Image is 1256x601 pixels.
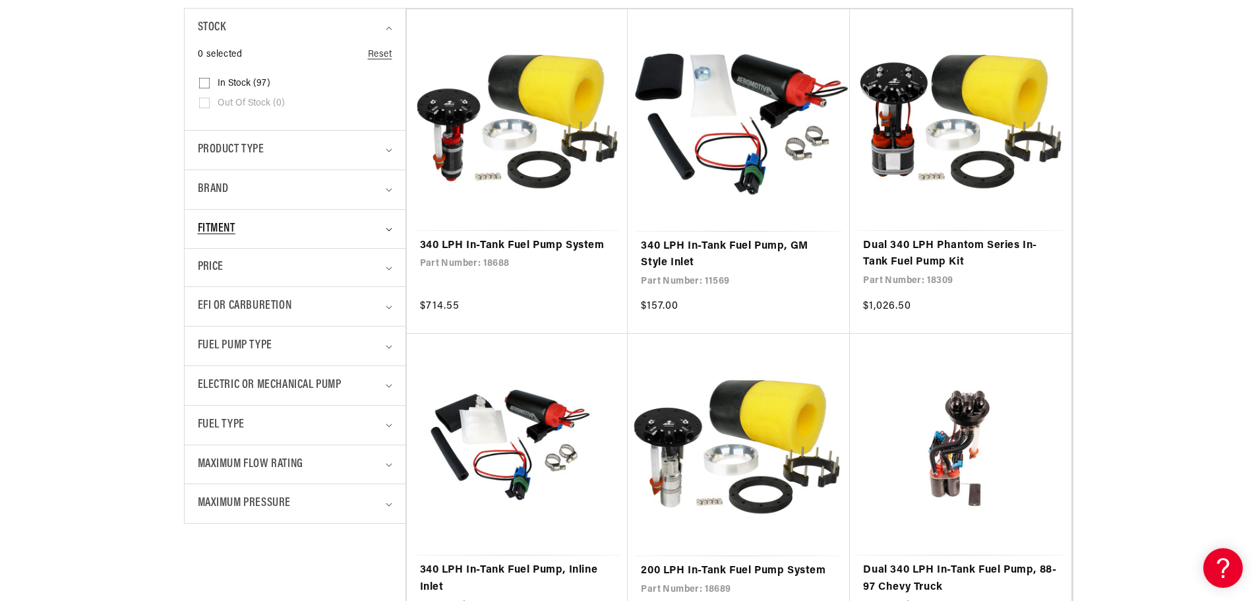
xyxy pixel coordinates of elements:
[198,327,392,365] summary: Fuel Pump Type (0 selected)
[863,237,1058,271] a: Dual 340 LPH Phantom Series In-Tank Fuel Pump Kit
[198,287,392,326] summary: EFI or Carburetion (0 selected)
[198,445,392,484] summary: Maximum Flow Rating (0 selected)
[198,406,392,445] summary: Fuel Type (0 selected)
[198,376,342,395] span: Electric or Mechanical Pump
[198,170,392,209] summary: Brand (0 selected)
[198,416,245,435] span: Fuel Type
[641,563,837,580] a: 200 LPH In-Tank Fuel Pump System
[218,98,285,110] span: Out of stock (0)
[863,562,1058,596] a: Dual 340 LPH In-Tank Fuel Pump, 88-97 Chevy Truck
[198,455,303,474] span: Maximum Flow Rating
[198,47,243,62] span: 0 selected
[198,18,226,38] span: Stock
[198,259,224,276] span: Price
[198,9,392,47] summary: Stock (0 selected)
[198,141,264,160] span: Product type
[198,297,292,316] span: EFI or Carburetion
[198,249,392,286] summary: Price
[198,336,272,356] span: Fuel Pump Type
[641,238,837,272] a: 340 LPH In-Tank Fuel Pump, GM Style Inlet
[198,494,291,513] span: Maximum Pressure
[198,131,392,170] summary: Product type (0 selected)
[368,47,392,62] a: Reset
[198,366,392,405] summary: Electric or Mechanical Pump (0 selected)
[218,78,270,90] span: In stock (97)
[198,180,229,199] span: Brand
[198,220,235,239] span: Fitment
[198,210,392,249] summary: Fitment (0 selected)
[420,237,615,255] a: 340 LPH In-Tank Fuel Pump System
[420,562,615,596] a: 340 LPH In-Tank Fuel Pump, Inline Inlet
[198,484,392,523] summary: Maximum Pressure (0 selected)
